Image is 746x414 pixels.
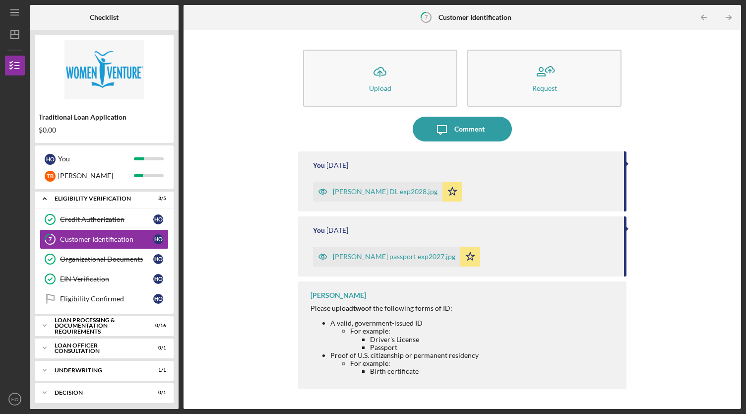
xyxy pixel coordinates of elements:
[153,274,163,284] div: H O
[60,255,153,263] div: Organizational Documents
[333,188,437,196] div: [PERSON_NAME] DL exp2028.jpg
[60,295,153,303] div: Eligibility Confirmed
[153,254,163,264] div: H O
[350,327,617,351] li: For example:
[39,126,170,134] div: $0.00
[58,150,134,167] div: You
[369,84,391,92] div: Upload
[353,304,365,312] strong: two
[40,229,169,249] a: 7Customer IdentificationHO
[330,319,617,351] li: A valid, government-issued ID
[5,389,25,409] button: HO
[370,344,617,351] li: Passport
[303,50,457,107] button: Upload
[438,13,511,21] b: Customer Identification
[311,304,617,312] div: Please upload of the following forms of ID:
[425,14,428,20] tspan: 7
[35,40,174,99] img: Product logo
[148,196,166,202] div: 3 / 5
[326,161,348,169] time: 2025-09-26 15:26
[313,226,325,234] div: You
[90,13,119,21] b: Checklist
[153,214,163,224] div: H O
[55,317,141,335] div: Loan Processing & Documentation Requirements
[40,209,169,229] a: Credit AuthorizationHO
[148,345,166,351] div: 0 / 1
[55,343,141,354] div: Loan Officer Consultation
[40,289,169,309] a: Eligibility ConfirmedHO
[153,234,163,244] div: H O
[49,236,52,243] tspan: 7
[11,397,18,402] text: HO
[370,375,617,383] li: Social Security card
[326,226,348,234] time: 2025-09-26 15:22
[148,323,166,329] div: 0 / 16
[413,117,512,141] button: Comment
[313,247,480,267] button: [PERSON_NAME] passport exp2027.jpg
[55,390,141,396] div: Decision
[532,84,557,92] div: Request
[313,182,462,202] button: [PERSON_NAME] DL exp2028.jpg
[45,171,56,182] div: T B
[60,215,153,223] div: Credit Authorization
[39,113,170,121] div: Traditional Loan Application
[148,390,166,396] div: 0 / 1
[467,50,622,107] button: Request
[313,161,325,169] div: You
[148,367,166,373] div: 1 / 1
[40,249,169,269] a: Organizational DocumentsHO
[58,167,134,184] div: [PERSON_NAME]
[333,253,455,261] div: [PERSON_NAME] passport exp2027.jpg
[370,336,617,344] li: Driver's License
[55,196,141,202] div: Eligibility Verification
[60,235,153,243] div: Customer Identification
[60,275,153,283] div: EIN Verification
[454,117,485,141] div: Comment
[153,294,163,304] div: H O
[311,291,366,299] div: [PERSON_NAME]
[45,154,56,165] div: H O
[40,269,169,289] a: EIN VerificationHO
[370,367,617,375] li: Birth certificate
[55,367,141,373] div: Underwriting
